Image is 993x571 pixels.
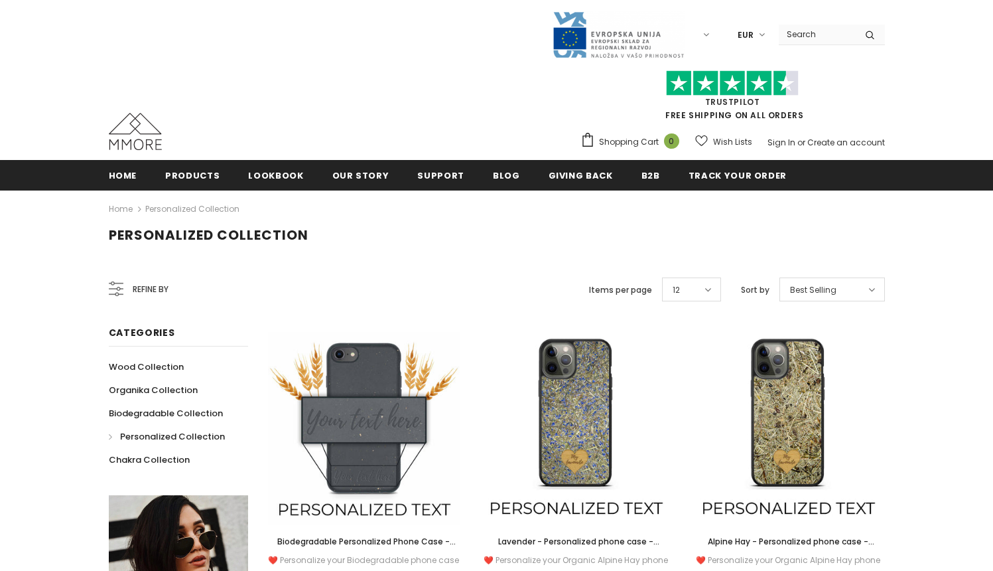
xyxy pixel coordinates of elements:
a: Wish Lists [695,130,752,153]
a: Home [109,160,137,190]
span: Personalized Collection [120,430,225,443]
span: FREE SHIPPING ON ALL ORDERS [580,76,885,121]
a: Track your order [689,160,787,190]
a: Home [109,201,133,217]
a: Create an account [807,137,885,148]
a: Organika Collection [109,378,198,402]
span: Wood Collection [109,361,184,373]
span: support [417,169,464,182]
a: Shopping Cart 0 [580,132,686,152]
img: MMORE Cases [109,113,162,150]
label: Items per page [589,284,652,297]
a: Lookbook [248,160,303,190]
span: Shopping Cart [599,135,659,149]
span: Wish Lists [713,135,752,149]
a: Alpine Hay - Personalized phone case - Personalized gift [692,534,884,549]
a: B2B [641,160,660,190]
span: Track your order [689,169,787,182]
span: Categories [109,326,175,339]
span: or [797,137,805,148]
span: Giving back [549,169,613,182]
a: Javni Razpis [552,29,685,40]
a: Chakra Collection [109,448,190,471]
span: Home [109,169,137,182]
input: Search Site [779,25,855,44]
a: Lavender - Personalized phone case - Personalized gift [480,534,672,549]
a: Biodegradable Collection [109,402,223,425]
span: Best Selling [790,284,836,297]
span: Products [165,169,220,182]
a: support [417,160,464,190]
span: 12 [673,284,680,297]
img: Javni Razpis [552,11,685,59]
a: Products [165,160,220,190]
span: Biodegradable Personalized Phone Case - Black [277,536,456,562]
span: Alpine Hay - Personalized phone case - Personalized gift [708,536,874,562]
a: Personalized Collection [145,203,239,214]
a: Blog [493,160,520,190]
span: Chakra Collection [109,453,190,466]
span: Personalized Collection [109,226,308,244]
span: Biodegradable Collection [109,407,223,420]
span: Our Story [332,169,389,182]
span: Blog [493,169,520,182]
a: Biodegradable Personalized Phone Case - Black [268,534,460,549]
span: EUR [738,29,754,42]
span: 0 [664,133,679,149]
span: Organika Collection [109,384,198,396]
a: Trustpilot [705,96,760,108]
a: Personalized Collection [109,425,225,448]
img: Trust Pilot Stars [666,70,799,96]
a: Our Story [332,160,389,190]
span: Lavender - Personalized phone case - Personalized gift [498,536,659,562]
span: B2B [641,169,660,182]
a: Sign In [767,137,795,148]
a: Wood Collection [109,355,184,378]
span: Refine by [133,282,168,297]
a: Giving back [549,160,613,190]
span: Lookbook [248,169,303,182]
label: Sort by [741,284,769,297]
